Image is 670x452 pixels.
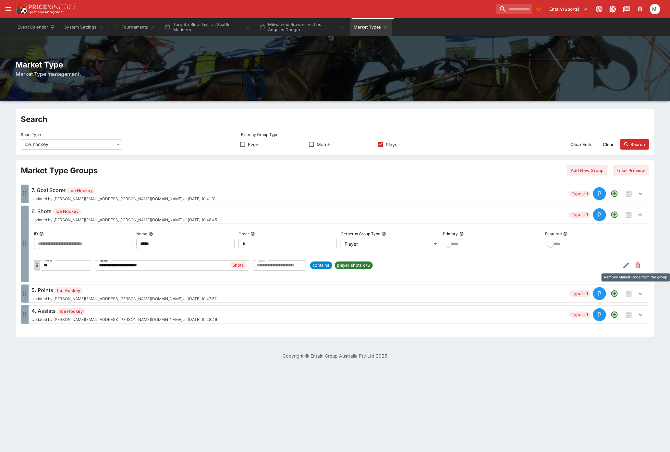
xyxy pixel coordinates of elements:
[593,308,606,321] div: PLAYER
[545,231,562,237] p: Featured
[459,232,464,236] button: Primary
[149,232,153,236] button: Name
[53,208,81,215] span: Ice Hockey
[21,165,98,176] h2: Market Type Groups
[350,18,392,36] button: Market Types
[317,141,330,148] span: Match
[29,11,64,14] img: Sportsbook Management
[648,2,662,16] button: michael.wilczynski
[230,262,247,269] span: Shots
[341,231,380,237] p: Cerberus Group Type
[55,287,83,294] span: Ice Hockey
[593,3,605,15] button: Connected to PK
[566,139,596,150] button: Clear Edits
[634,3,646,15] button: Notifications
[161,18,254,36] button: Toronto Blue Jays vs Seattle Mariners
[386,141,399,148] span: Player
[60,18,107,36] button: System Settings
[31,197,215,201] span: Updated by [PERSON_NAME][EMAIL_ADDRESS][PERSON_NAME][DOMAIN_NAME] at [DATE] 10:41:31
[609,288,620,299] button: Add a new Market type to the group
[623,309,635,321] span: Save changes to the Market Type group
[546,4,591,14] button: Select Tenant
[569,212,591,218] span: Types: 1
[609,188,620,200] button: Add a new Market type to the group
[650,4,660,14] div: michael.wilczynski
[258,257,265,265] label: Code
[593,187,606,200] div: PLAYER
[567,165,608,176] button: Add New Group
[136,231,147,237] p: Name
[607,3,619,15] button: Toggle light/dark mode
[21,139,122,150] div: ice_hockey
[100,257,108,265] label: Name
[31,218,217,222] span: Updated by [PERSON_NAME][EMAIL_ADDRESS][PERSON_NAME][DOMAIN_NAME] at [DATE] 10:46:45
[443,231,458,237] p: Primary
[39,232,44,236] button: ID
[31,186,215,194] h6: 7. Goal Scorer
[250,232,255,236] button: Order
[382,232,386,236] button: Cerberus Group Type
[57,308,85,315] span: Ice Hockey
[14,3,27,16] img: PriceKinetics Logo
[623,209,635,221] span: Save changes to the Market Type group
[496,4,532,14] input: search
[31,307,217,315] h6: 4. Assists
[593,208,606,221] div: PLAYER
[623,188,635,200] span: Save changes to the Market Type group
[623,288,635,299] span: Save changes to the Market Type group
[31,297,217,301] span: Updated by [PERSON_NAME][EMAIL_ADDRESS][PERSON_NAME][DOMAIN_NAME] at [DATE] 10:47:57
[44,257,53,265] label: Order
[31,317,217,322] span: Updated by [PERSON_NAME][EMAIL_ADDRESS][PERSON_NAME][DOMAIN_NAME] at [DATE] 10:48:46
[609,209,620,221] button: Add a new Market type to the group
[563,232,568,236] button: Featured
[14,18,59,36] button: Event Calendar
[593,287,606,300] div: PLAYER
[16,60,654,70] h2: Market Type
[341,239,439,249] div: Player
[620,139,649,150] button: Search
[29,5,77,9] img: PriceKinetics
[621,3,632,15] button: Documentation
[241,132,278,137] p: Filter by Group Type
[255,18,349,36] button: Milwaukee Brewers vs Los Angeles Dodgers
[569,312,591,318] span: Types: 1
[335,262,373,269] span: player shots o/u
[31,207,217,215] h6: 6. Shots
[632,260,644,271] button: Remove Market Code from the group
[569,191,591,197] span: Types: 1
[3,3,14,15] button: open drawer
[602,274,670,282] div: Remove Market Code from the group
[248,141,260,148] span: Event
[613,165,649,176] button: Titles Preview
[67,188,95,194] span: Ice Hockey
[21,132,41,137] p: Sport Type
[609,309,620,321] button: Add a new Market type to the group
[21,114,649,124] h2: Search
[238,231,249,237] p: Order
[16,70,654,78] h6: Market Type management.
[533,4,544,14] button: No Bookmarks
[31,286,217,294] h6: 5. Points
[109,18,159,36] button: Tournaments
[34,231,38,237] p: ID
[310,262,332,269] span: contains
[569,290,591,297] span: Types: 1
[599,139,618,150] button: Clear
